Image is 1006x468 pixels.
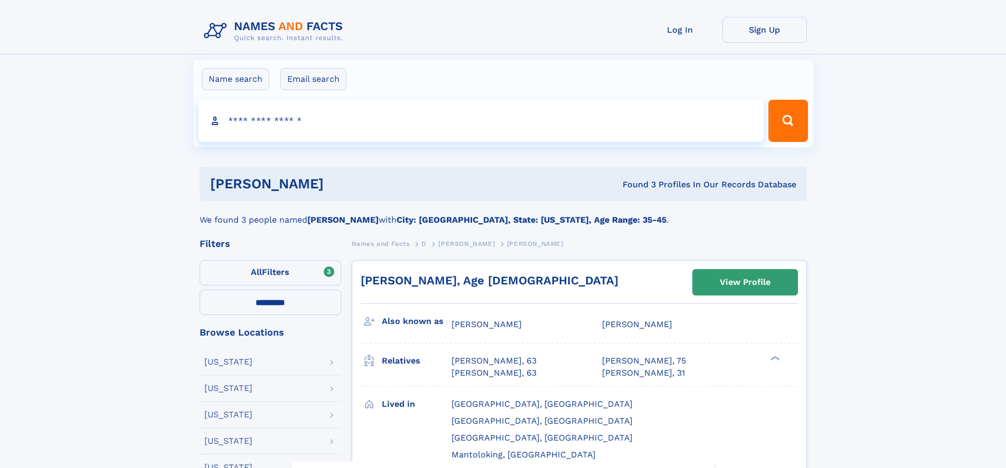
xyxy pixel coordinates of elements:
a: Names and Facts [352,237,410,250]
a: [PERSON_NAME] [438,237,495,250]
label: Filters [200,260,341,285]
span: [GEOGRAPHIC_DATA], [GEOGRAPHIC_DATA] [452,433,633,443]
h3: Relatives [382,352,452,370]
span: All [251,267,262,277]
a: [PERSON_NAME], 63 [452,367,537,379]
span: [PERSON_NAME] [438,240,495,247]
div: [US_STATE] [204,437,252,445]
div: [US_STATE] [204,410,252,419]
a: [PERSON_NAME], Age [DEMOGRAPHIC_DATA] [361,274,618,287]
h1: [PERSON_NAME] [210,177,473,190]
span: [GEOGRAPHIC_DATA], [GEOGRAPHIC_DATA] [452,416,633,426]
a: [PERSON_NAME], 31 [602,367,685,379]
img: Logo Names and Facts [200,17,352,45]
input: search input [199,100,764,142]
div: ❯ [768,355,781,362]
a: Sign Up [722,17,807,43]
div: View Profile [720,270,770,294]
b: City: [GEOGRAPHIC_DATA], State: [US_STATE], Age Range: 35-45 [397,215,666,225]
span: [PERSON_NAME] [452,319,522,329]
span: D [421,240,427,247]
h3: Also known as [382,312,452,330]
span: [GEOGRAPHIC_DATA], [GEOGRAPHIC_DATA] [452,399,633,409]
span: Mantoloking, [GEOGRAPHIC_DATA] [452,450,596,460]
div: Browse Locations [200,328,341,337]
div: [US_STATE] [204,384,252,393]
a: Log In [638,17,722,43]
div: Filters [200,239,341,249]
button: Search Button [768,100,807,142]
div: [US_STATE] [204,358,252,366]
label: Email search [280,68,346,90]
b: [PERSON_NAME] [307,215,379,225]
a: D [421,237,427,250]
div: Found 3 Profiles In Our Records Database [473,179,796,190]
div: We found 3 people named with . [200,201,807,226]
label: Name search [202,68,269,90]
span: [PERSON_NAME] [507,240,563,247]
a: [PERSON_NAME], 75 [602,355,686,367]
h3: Lived in [382,395,452,413]
span: [PERSON_NAME] [602,319,672,329]
a: View Profile [693,270,797,295]
a: [PERSON_NAME], 63 [452,355,537,367]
